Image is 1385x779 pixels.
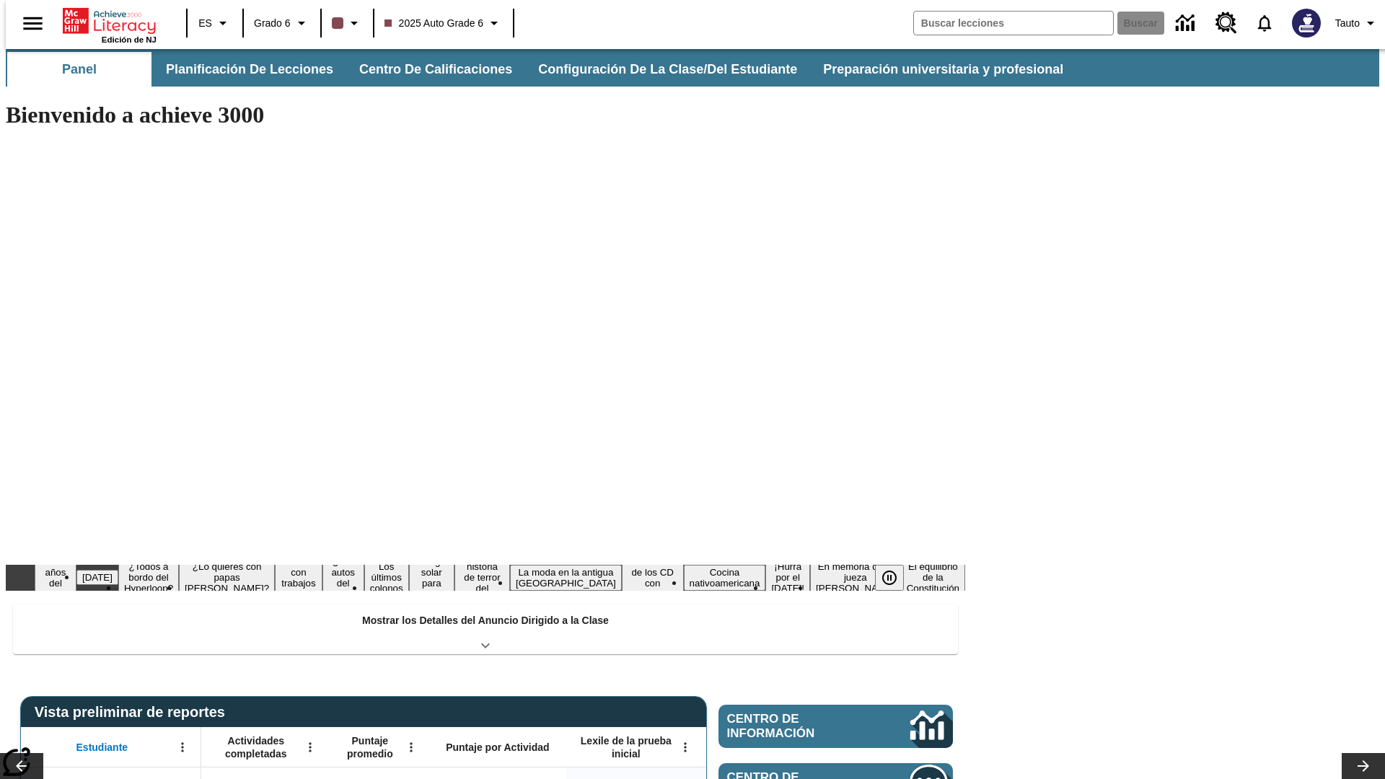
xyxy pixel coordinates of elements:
button: Configuración de la clase/del estudiante [527,52,809,87]
button: Diapositiva 11 La invasión de los CD con Internet [622,554,684,602]
span: Edición de NJ [102,35,157,44]
button: Carrusel de lecciones, seguir [1342,753,1385,779]
button: Diapositiva 3 ¿Todos a bordo del Hyperloop? [118,559,179,596]
button: Panel [7,52,151,87]
span: Vista preliminar de reportes [35,704,232,721]
span: Estudiante [76,741,128,754]
button: Diapositiva 7 Los últimos colonos [364,559,409,596]
button: El color de la clase es café oscuro. Cambiar el color de la clase. [326,10,369,36]
button: Diapositiva 6 ¿Los autos del futuro? [322,554,364,602]
img: Avatar [1292,9,1321,38]
button: Abrir menú [674,736,696,758]
span: Actividades completadas [208,734,304,760]
p: Mostrar los Detalles del Anuncio Dirigido a la Clase [362,613,609,628]
button: Diapositiva 9 La historia de terror del tomate [454,548,510,607]
button: Grado: Grado 6, Elige un grado [248,10,316,36]
span: Puntaje promedio [335,734,405,760]
button: Centro de calificaciones [348,52,524,87]
a: Notificaciones [1246,4,1283,42]
button: Diapositiva 15 El equilibrio de la Constitución [901,559,965,596]
button: Preparación universitaria y profesional [812,52,1075,87]
button: Diapositiva 4 ¿Lo quieres con papas fritas? [179,559,275,596]
span: Lexile de la prueba inicial [573,734,679,760]
div: Pausar [875,565,918,591]
button: Abrir el menú lateral [12,2,54,45]
button: Diapositiva 14 En memoria de la jueza O'Connor [810,559,901,596]
button: Diapositiva 13 ¡Hurra por el Día de la Constitución! [765,559,810,596]
span: Grado 6 [254,16,291,31]
button: Diapositiva 5 Niños con trabajos sucios [275,554,322,602]
span: ES [198,16,212,31]
input: Buscar campo [914,12,1113,35]
div: Subbarra de navegación [6,49,1379,87]
button: Diapositiva 2 Día del Trabajo [76,570,118,585]
a: Centro de recursos, Se abrirá en una pestaña nueva. [1207,4,1246,43]
h1: Bienvenido a achieve 3000 [6,102,965,128]
button: Diapositiva 10 La moda en la antigua Roma [510,565,622,591]
span: Puntaje por Actividad [446,741,549,754]
button: Abrir menú [400,736,422,758]
button: Perfil/Configuración [1329,10,1385,36]
button: Diapositiva 12 Cocina nativoamericana [684,565,766,591]
a: Centro de información [718,705,953,748]
button: Abrir menú [172,736,193,758]
div: Portada [63,5,157,44]
a: Portada [63,6,157,35]
div: Mostrar los Detalles del Anuncio Dirigido a la Clase [13,604,958,654]
button: Lenguaje: ES, Selecciona un idioma [192,10,238,36]
button: Abrir menú [299,736,321,758]
button: Escoja un nuevo avatar [1283,4,1329,42]
button: Clase: 2025 Auto Grade 6, Selecciona una clase [379,10,509,36]
span: Tauto [1335,16,1360,31]
button: Planificación de lecciones [154,52,345,87]
button: Diapositiva 8 Energía solar para todos [409,554,454,602]
a: Centro de información [1167,4,1207,43]
span: 2025 Auto Grade 6 [384,16,484,31]
button: Pausar [875,565,904,591]
div: Subbarra de navegación [6,52,1076,87]
button: Diapositiva 1 20 años del 11 de septiembre [35,554,76,602]
span: Centro de información [727,712,862,741]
